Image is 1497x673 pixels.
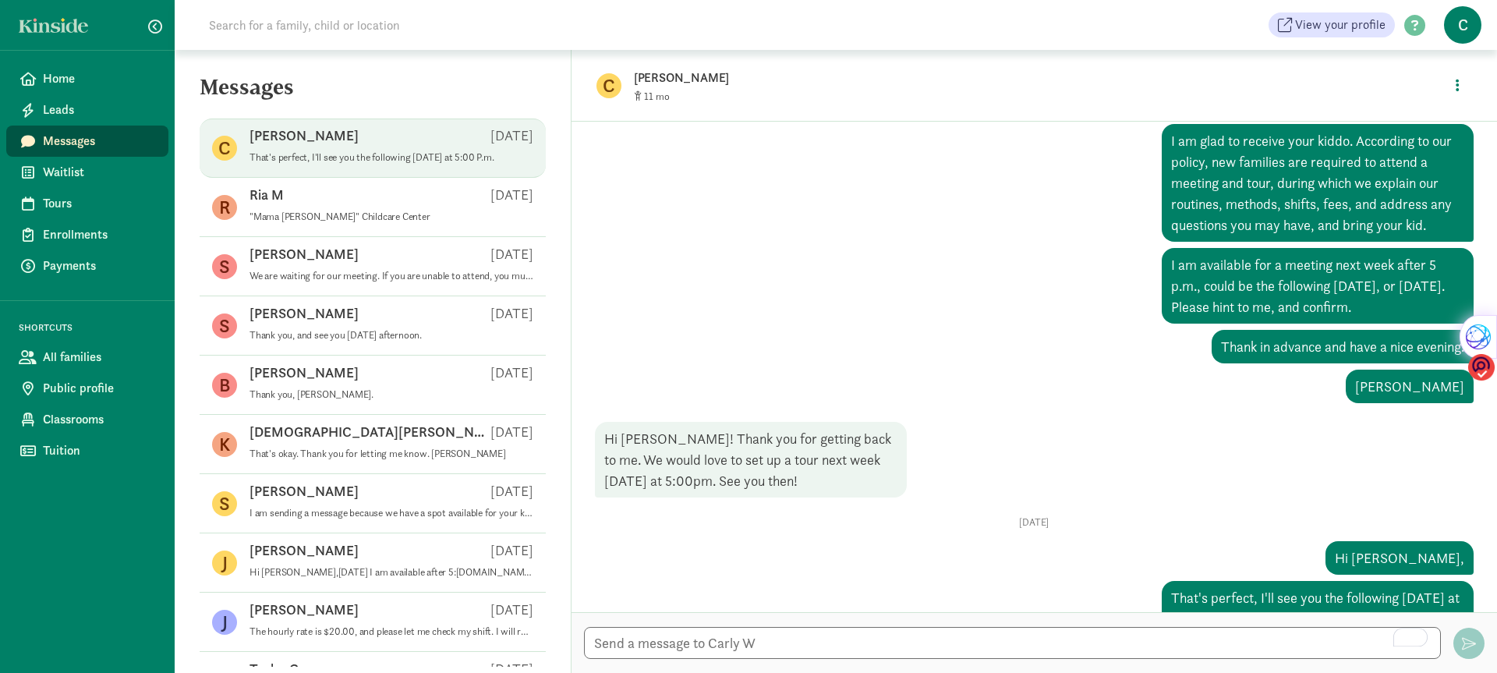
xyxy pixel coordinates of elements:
[212,491,237,516] figure: S
[595,422,907,498] div: Hi [PERSON_NAME]! Thank you for getting back to me. We would love to set up a tour next week [DAT...
[43,348,156,367] span: All families
[212,195,237,220] figure: R
[249,448,533,460] p: That's okay. Thank you for letting me know. [PERSON_NAME]
[634,67,1125,89] p: [PERSON_NAME]
[43,441,156,460] span: Tuition
[249,388,533,401] p: Thank you, [PERSON_NAME].
[1325,541,1474,575] div: Hi [PERSON_NAME],
[490,541,533,560] p: [DATE]
[595,516,1474,529] p: [DATE]
[212,551,237,576] figure: J
[249,186,284,204] p: Ria M
[6,342,168,373] a: All families
[43,163,156,182] span: Waitlist
[6,94,168,126] a: Leads
[1346,370,1474,403] div: [PERSON_NAME]
[6,219,168,250] a: Enrollments
[43,69,156,88] span: Home
[1269,12,1395,37] a: View your profile
[6,404,168,435] a: Classrooms
[43,101,156,119] span: Leads
[490,600,533,619] p: [DATE]
[249,482,359,501] p: [PERSON_NAME]
[6,435,168,466] a: Tuition
[1295,16,1386,34] span: View your profile
[249,304,359,323] p: [PERSON_NAME]
[249,245,359,264] p: [PERSON_NAME]
[490,304,533,323] p: [DATE]
[1162,124,1474,242] div: I am glad to receive your kiddo. According to our policy, new families are required to attend a m...
[249,507,533,519] p: I am sending a message because we have a spot available for your kiddo in September. Additionally...
[249,126,359,145] p: [PERSON_NAME]
[584,627,1441,659] textarea: To enrich screen reader interactions, please activate Accessibility in Grammarly extension settings
[249,423,490,441] p: [DEMOGRAPHIC_DATA][PERSON_NAME]
[490,126,533,145] p: [DATE]
[249,600,359,619] p: [PERSON_NAME]
[200,9,637,41] input: Search for a family, child or location
[1468,353,1495,382] img: o1IwAAAABJRU5ErkJggg==
[490,186,533,204] p: [DATE]
[1162,581,1474,636] div: That's perfect, I'll see you the following [DATE] at 5:00 P.m.
[249,270,533,282] p: We are waiting for our meeting. If you are unable to attend, you must call us. We take our respon...
[249,541,359,560] p: [PERSON_NAME]
[212,432,237,457] figure: K
[249,211,533,223] p: "Mama [PERSON_NAME]" Childcare Center
[175,75,571,112] h5: Messages
[212,254,237,279] figure: S
[249,151,533,164] p: That's perfect, I'll see you the following [DATE] at 5:00 P.m.
[6,126,168,157] a: Messages
[490,245,533,264] p: [DATE]
[249,329,533,342] p: Thank you, and see you [DATE] afternoon.
[43,410,156,429] span: Classrooms
[490,482,533,501] p: [DATE]
[249,363,359,382] p: [PERSON_NAME]
[43,194,156,213] span: Tours
[212,313,237,338] figure: S
[249,566,533,579] p: Hi [PERSON_NAME],[DATE] I am available after 5:[DOMAIN_NAME] that works for you?
[596,73,621,98] figure: C
[212,610,237,635] figure: J
[6,157,168,188] a: Waitlist
[490,363,533,382] p: [DATE]
[6,63,168,94] a: Home
[1444,6,1481,44] span: C
[212,373,237,398] figure: B
[6,373,168,404] a: Public profile
[249,625,533,638] p: The hourly rate is $20.00, and please let me check my shift. I will respond to you as soon as pos...
[1212,330,1474,363] div: Thank in advance and have a nice evening.
[43,132,156,151] span: Messages
[490,423,533,441] p: [DATE]
[43,225,156,244] span: Enrollments
[6,188,168,219] a: Tours
[644,90,670,103] span: 11
[43,379,156,398] span: Public profile
[6,250,168,282] a: Payments
[43,257,156,275] span: Payments
[1162,248,1474,324] div: I am available for a meeting next week after 5 p.m., could be the following [DATE], or [DATE]. Pl...
[212,136,237,161] figure: C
